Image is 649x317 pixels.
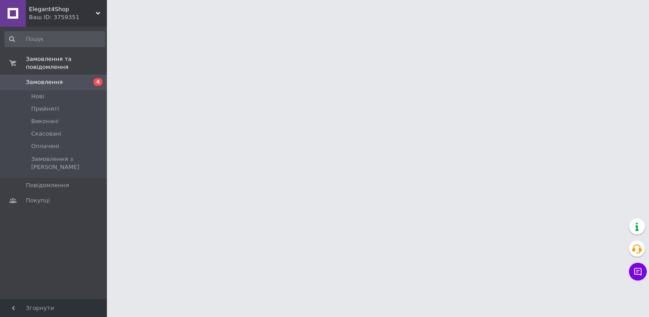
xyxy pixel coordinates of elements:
[29,13,107,21] div: Ваш ID: 3759351
[629,263,647,281] button: Чат з покупцем
[4,31,105,47] input: Пошук
[31,142,59,150] span: Оплачені
[94,78,102,86] span: 4
[26,181,69,189] span: Повідомлення
[31,155,104,171] span: Замовлення з [PERSON_NAME]
[31,105,59,113] span: Прийняті
[26,78,63,86] span: Замовлення
[26,197,50,205] span: Покупці
[26,55,107,71] span: Замовлення та повідомлення
[31,92,44,100] span: Нові
[29,5,96,13] span: Elegant4Shop
[31,130,61,138] span: Скасовані
[31,117,59,125] span: Виконані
